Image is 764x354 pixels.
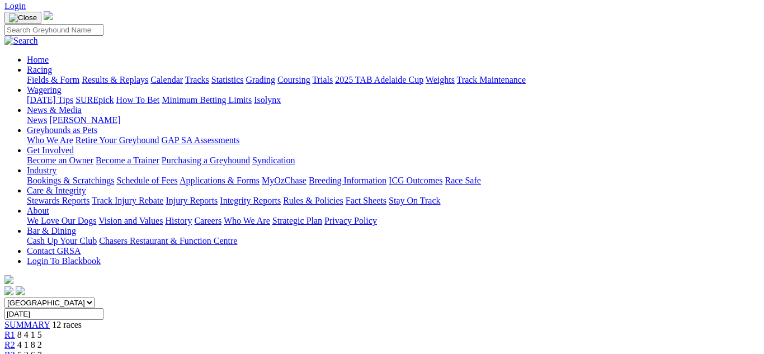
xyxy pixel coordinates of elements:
[252,155,295,165] a: Syndication
[17,340,42,350] span: 4 1 8 2
[224,216,270,225] a: Who We Are
[76,135,159,145] a: Retire Your Greyhound
[27,115,47,125] a: News
[27,256,101,266] a: Login To Blackbook
[16,286,25,295] img: twitter.svg
[9,13,37,22] img: Close
[27,145,74,155] a: Get Involved
[4,12,41,24] button: Toggle navigation
[27,75,760,85] div: Racing
[4,24,103,36] input: Search
[82,75,148,84] a: Results & Replays
[4,320,50,329] a: SUMMARY
[27,216,96,225] a: We Love Our Dogs
[27,115,760,125] div: News & Media
[180,176,260,185] a: Applications & Forms
[27,236,760,246] div: Bar & Dining
[166,196,218,205] a: Injury Reports
[27,125,97,135] a: Greyhounds as Pets
[52,320,82,329] span: 12 races
[27,155,760,166] div: Get Involved
[27,196,760,206] div: Care & Integrity
[27,176,114,185] a: Bookings & Scratchings
[309,176,386,185] a: Breeding Information
[96,155,159,165] a: Become a Trainer
[4,275,13,284] img: logo-grsa-white.png
[445,176,480,185] a: Race Safe
[162,135,240,145] a: GAP SA Assessments
[27,65,52,74] a: Racing
[194,216,221,225] a: Careers
[457,75,526,84] a: Track Maintenance
[27,85,62,95] a: Wagering
[27,236,97,246] a: Cash Up Your Club
[27,105,82,115] a: News & Media
[98,216,163,225] a: Vision and Values
[335,75,423,84] a: 2025 TAB Adelaide Cup
[283,196,343,205] a: Rules & Policies
[220,196,281,205] a: Integrity Reports
[27,75,79,84] a: Fields & Form
[389,176,442,185] a: ICG Outcomes
[27,246,81,256] a: Contact GRSA
[27,166,56,175] a: Industry
[4,36,38,46] img: Search
[246,75,275,84] a: Grading
[4,308,103,320] input: Select date
[27,176,760,186] div: Industry
[27,186,86,195] a: Care & Integrity
[162,155,250,165] a: Purchasing a Greyhound
[312,75,333,84] a: Trials
[99,236,237,246] a: Chasers Restaurant & Function Centre
[389,196,440,205] a: Stay On Track
[27,95,760,105] div: Wagering
[211,75,244,84] a: Statistics
[272,216,322,225] a: Strategic Plan
[27,226,76,235] a: Bar & Dining
[277,75,310,84] a: Coursing
[27,135,760,145] div: Greyhounds as Pets
[162,95,252,105] a: Minimum Betting Limits
[27,55,49,64] a: Home
[76,95,114,105] a: SUREpick
[92,196,163,205] a: Track Injury Rebate
[27,216,760,226] div: About
[27,135,73,145] a: Who We Are
[27,95,73,105] a: [DATE] Tips
[254,95,281,105] a: Isolynx
[165,216,192,225] a: History
[4,1,26,11] a: Login
[426,75,455,84] a: Weights
[27,155,93,165] a: Become an Owner
[49,115,120,125] a: [PERSON_NAME]
[185,75,209,84] a: Tracks
[17,330,42,339] span: 8 4 1 5
[324,216,377,225] a: Privacy Policy
[150,75,183,84] a: Calendar
[262,176,306,185] a: MyOzChase
[27,196,89,205] a: Stewards Reports
[4,330,15,339] a: R1
[44,11,53,20] img: logo-grsa-white.png
[4,340,15,350] a: R2
[346,196,386,205] a: Fact Sheets
[4,286,13,295] img: facebook.svg
[116,95,160,105] a: How To Bet
[27,206,49,215] a: About
[116,176,177,185] a: Schedule of Fees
